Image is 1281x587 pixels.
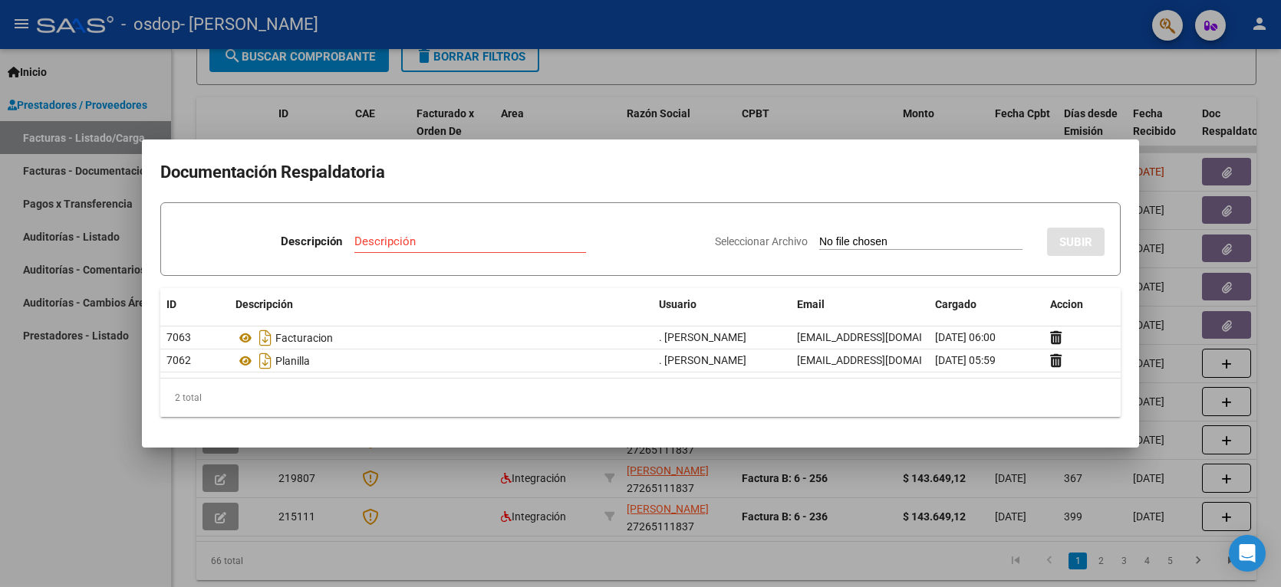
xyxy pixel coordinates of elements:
[1059,235,1092,249] span: SUBIR
[935,354,996,366] span: [DATE] 05:59
[1050,298,1083,310] span: Accion
[160,158,1121,187] h2: Documentación Respaldatoria
[255,326,275,350] i: Descargar documento
[281,233,342,251] p: Descripción
[659,298,696,310] span: Usuario
[797,331,967,343] span: [EMAIL_ADDRESS][DOMAIN_NAME]
[791,288,929,321] datatable-header-cell: Email
[235,298,293,310] span: Descripción
[255,349,275,373] i: Descargar documento
[659,331,746,343] span: . [PERSON_NAME]
[715,235,808,248] span: Seleccionar Archivo
[160,379,1121,417] div: 2 total
[659,354,746,366] span: . [PERSON_NAME]
[160,288,229,321] datatable-header-cell: ID
[166,354,191,366] span: 7062
[229,288,653,321] datatable-header-cell: Descripción
[935,331,996,343] span: [DATE] 06:00
[235,349,647,373] div: Planilla
[929,288,1044,321] datatable-header-cell: Cargado
[935,298,976,310] span: Cargado
[1229,535,1266,572] div: Open Intercom Messenger
[797,298,825,310] span: Email
[235,326,647,350] div: Facturacion
[1044,288,1121,321] datatable-header-cell: Accion
[166,331,191,343] span: 7063
[653,288,791,321] datatable-header-cell: Usuario
[1047,228,1105,256] button: SUBIR
[166,298,176,310] span: ID
[797,354,967,366] span: [EMAIL_ADDRESS][DOMAIN_NAME]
